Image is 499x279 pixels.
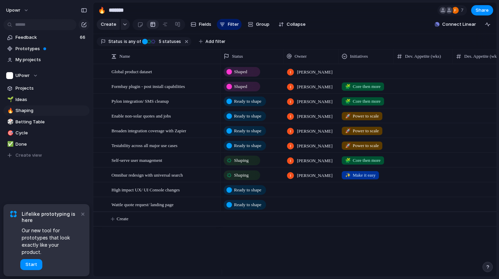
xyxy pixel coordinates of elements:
[345,128,351,133] span: 🚀
[345,172,351,178] span: ✨
[112,97,169,105] span: Pylon integration/ SMS cleanup
[6,7,20,14] span: upowr
[3,55,89,65] a: My projects
[345,83,381,90] span: Core then more
[205,38,225,45] span: Add filter
[345,143,351,148] span: 🚀
[199,21,211,28] span: Fields
[15,56,87,63] span: My projects
[15,130,87,136] span: Cycle
[345,142,379,149] span: Power to scale
[234,187,261,193] span: Ready to shape
[117,215,128,222] span: Create
[15,72,30,79] span: UPowr
[234,127,261,134] span: Ready to shape
[112,200,173,208] span: Wattle quote request/ landing page
[228,21,239,28] span: Filter
[15,119,87,125] span: Betting Table
[234,157,249,164] span: Shaping
[15,141,87,148] span: Done
[297,98,332,105] span: [PERSON_NAME]
[297,143,332,149] span: [PERSON_NAME]
[6,130,13,136] button: 🎯
[6,141,13,148] button: ✅
[112,82,185,90] span: Formbay plugin - post install capabilities
[345,157,381,164] span: Core then more
[232,53,243,60] span: Status
[3,32,89,43] a: Feedback66
[112,126,186,134] span: Broaden integration coverage with Zapier
[3,70,89,81] button: UPowr
[6,96,13,103] button: 🌱
[471,5,493,15] button: Share
[108,38,123,45] span: Status
[3,128,89,138] a: 🎯Cycle
[345,84,351,89] span: 🧩
[3,139,89,149] a: ✅Done
[101,21,116,28] span: Create
[3,150,89,160] button: Create view
[15,45,87,52] span: Prototypes
[476,7,489,14] span: Share
[3,94,89,105] a: 🌱Ideas
[244,19,273,30] button: Group
[405,53,441,60] span: Dev. Appetite (wks)
[3,83,89,93] a: Projects
[112,171,183,179] span: Omnibar redesign with universal search
[96,5,107,16] button: 🔥
[157,38,181,45] span: statuses
[15,107,87,114] span: Shaping
[7,96,12,103] div: 🌱
[22,227,79,256] span: Our new tool for prototypes that look exactly like your product.
[297,128,332,135] span: [PERSON_NAME]
[98,5,106,15] div: 🔥
[432,19,479,30] button: Connect Linear
[15,152,42,159] span: Create view
[7,129,12,137] div: 🎯
[297,157,332,164] span: [PERSON_NAME]
[127,38,141,45] span: any of
[345,113,351,119] span: 🚀
[217,19,242,30] button: Filter
[234,172,249,179] span: Shaping
[345,172,375,179] span: Make it easy
[234,142,261,149] span: Ready to shape
[195,37,230,46] button: Add filter
[112,186,180,193] span: High impact UX/ UI Console changes
[234,98,261,105] span: Ready to shape
[7,118,12,126] div: 🎲
[15,96,87,103] span: Ideas
[297,172,332,179] span: [PERSON_NAME]
[297,69,332,76] span: [PERSON_NAME]
[345,127,379,134] span: Power to scale
[7,140,12,148] div: ✅
[188,19,214,30] button: Fields
[234,201,261,208] span: Ready to shape
[6,119,13,125] button: 🎲
[6,107,13,114] button: 🔥
[25,261,37,268] span: Start
[234,113,261,120] span: Ready to shape
[345,99,351,104] span: 🧩
[3,117,89,127] a: 🎲Betting Table
[15,85,87,92] span: Projects
[345,98,381,105] span: Core then more
[295,53,307,60] span: Owner
[234,83,247,90] span: Shaped
[256,21,269,28] span: Group
[276,19,308,30] button: Collapse
[123,38,142,45] button: isany of
[112,156,162,164] span: Self-serve user management
[22,211,79,223] span: Lifelike prototyping is here
[20,259,42,270] button: Start
[112,67,152,75] span: Global product dataset
[345,158,351,163] span: 🧩
[297,113,332,120] span: [PERSON_NAME]
[7,107,12,115] div: 🔥
[141,38,182,45] button: 5 statuses
[80,34,87,41] span: 66
[112,141,178,149] span: Testability across all major use cases
[3,44,89,54] a: Prototypes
